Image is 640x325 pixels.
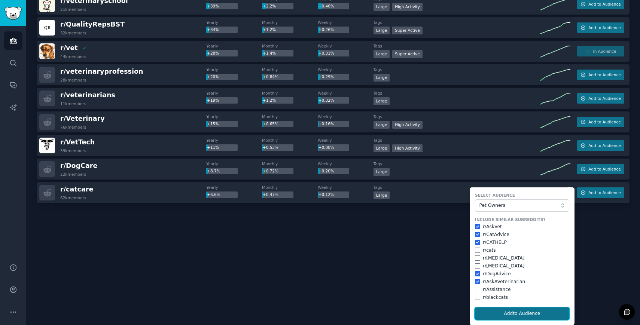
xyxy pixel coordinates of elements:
span: +39% [207,4,219,8]
div: r/ CATHELP [483,239,507,246]
dt: Monthly [262,91,318,96]
span: +0.32% [319,98,334,102]
div: Large [374,50,390,58]
div: Large [374,3,390,11]
span: +1.2% [263,27,276,32]
div: 76k members [60,125,86,130]
dt: Tags [374,67,540,72]
span: +0.47% [263,192,278,197]
span: +0.53% [263,145,278,150]
span: +1.2% [263,98,276,102]
div: 28k members [60,77,86,83]
div: Large [374,74,390,82]
dt: Monthly [262,161,318,166]
button: Add to Audience [577,164,624,174]
div: 32k members [60,30,86,36]
div: r/ [MEDICAL_DATA] [483,255,525,262]
span: +11% [207,145,219,150]
dt: Tags [374,161,540,166]
div: r/ cats [483,247,496,254]
span: r/ catcare [60,186,93,193]
div: 22k members [60,172,86,177]
span: Pet Owners [479,202,561,209]
div: r/ DogAdvice [483,271,511,278]
div: r/ AskVet [483,224,502,230]
div: 62k members [60,195,86,200]
img: QualityRepsBST [39,20,55,36]
span: Add to Audience [588,119,621,125]
div: r/ Assistance [483,286,511,293]
span: r/ veterinaryprofession [60,68,143,75]
div: High Activity [392,121,423,129]
dt: Yearly [206,67,262,72]
span: +6.6% [207,192,220,197]
dt: Weekly [318,161,374,166]
img: VetTech [39,138,55,153]
div: 59k members [60,148,86,153]
div: 44k members [60,54,86,59]
span: +0.72% [263,169,278,173]
span: r/ veterinarians [60,91,115,99]
span: +19% [207,98,219,102]
span: Add to Audience [588,72,621,77]
label: Select Audience [475,193,569,198]
div: Large [374,191,390,199]
span: +0.65% [263,122,278,126]
span: r/ vet [60,44,78,52]
div: Super Active [392,27,423,34]
img: GummySearch logo [4,7,22,20]
button: Pet Owners [475,199,569,212]
div: Super Active [392,50,423,58]
div: r/ [MEDICAL_DATA] [483,263,525,270]
dt: Tags [374,114,540,119]
div: Large [374,97,390,105]
dt: Monthly [262,114,318,119]
span: +15% [207,122,219,126]
button: Add to Audience [577,22,624,33]
div: 21k members [60,7,86,12]
span: Add to Audience [588,96,621,101]
span: Add to Audience [588,166,621,172]
dt: Weekly [318,138,374,143]
span: +1.4% [263,51,276,55]
button: Add to Audience [577,187,624,198]
dt: Monthly [262,67,318,72]
dt: Weekly [318,185,374,190]
span: +8.7% [207,169,220,173]
dt: Yearly [206,185,262,190]
dt: Tags [374,138,540,143]
div: r/ blackcats [483,294,508,301]
span: +0.84% [263,74,278,79]
div: High Activity [392,144,423,152]
dt: Yearly [206,161,262,166]
dt: Yearly [206,20,262,25]
dt: Yearly [206,138,262,143]
span: Add to Audience [588,143,621,148]
dt: Yearly [206,91,262,96]
dt: Weekly [318,43,374,49]
button: Add to Audience [577,70,624,80]
div: Large [374,168,390,176]
div: Large [374,27,390,34]
span: +0.29% [319,74,334,79]
div: High Activity [392,3,423,11]
span: +20% [207,74,219,79]
label: Include Similar Subreddits? [475,217,569,222]
button: Add to Audience [577,140,624,151]
span: +2.2% [263,4,276,8]
dt: Monthly [262,20,318,25]
dt: Monthly [262,138,318,143]
dt: Tags [374,185,540,190]
dt: Yearly [206,43,262,49]
span: Add to Audience [588,190,621,195]
span: Add to Audience [588,1,621,7]
span: r/ QualityRepsBST [60,21,125,28]
button: Add to Audience [577,93,624,104]
dt: Weekly [318,114,374,119]
dt: Tags [374,91,540,96]
span: +0.46% [319,4,334,8]
span: +0.31% [319,51,334,55]
span: +0.16% [319,122,334,126]
button: Addto Audience [475,307,569,320]
img: vet [39,43,55,59]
